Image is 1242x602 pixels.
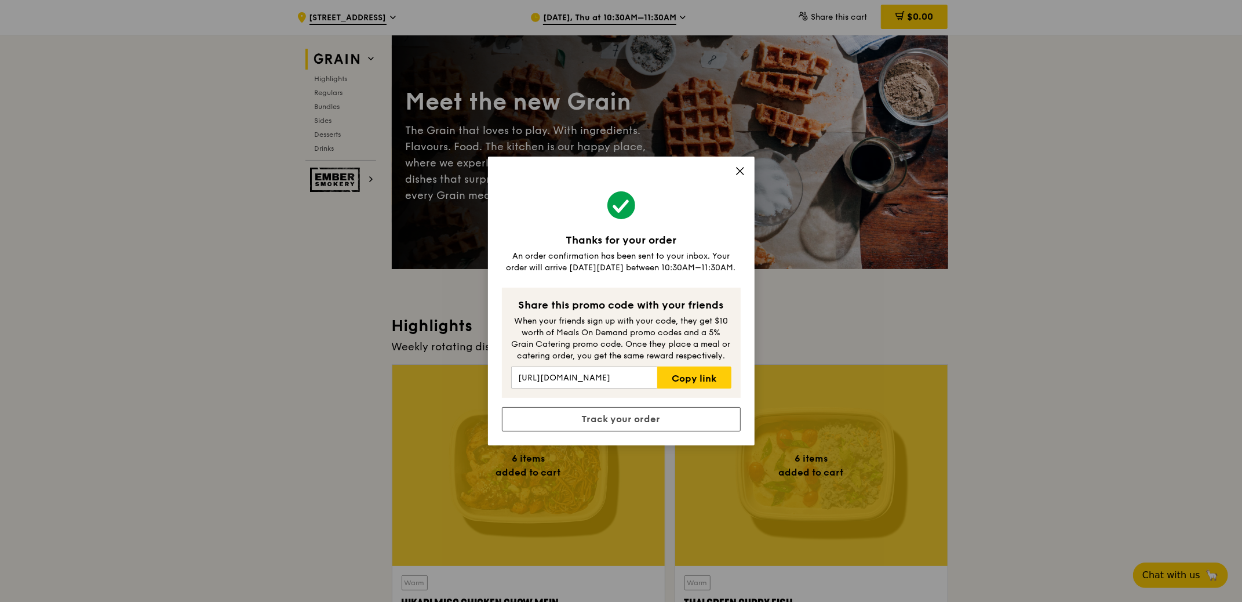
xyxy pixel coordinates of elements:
[511,315,731,362] div: When your friends sign up with your code, they get $10 worth of Meals On Demand promo codes and a...
[511,297,731,313] div: Share this promo code with your friends
[502,232,741,248] div: Thanks for your order
[502,251,741,274] div: An order confirmation has been sent to your inbox. Your order will arrive [DATE][DATE] between 10...
[502,407,741,431] a: Track your order
[657,367,731,389] a: Copy link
